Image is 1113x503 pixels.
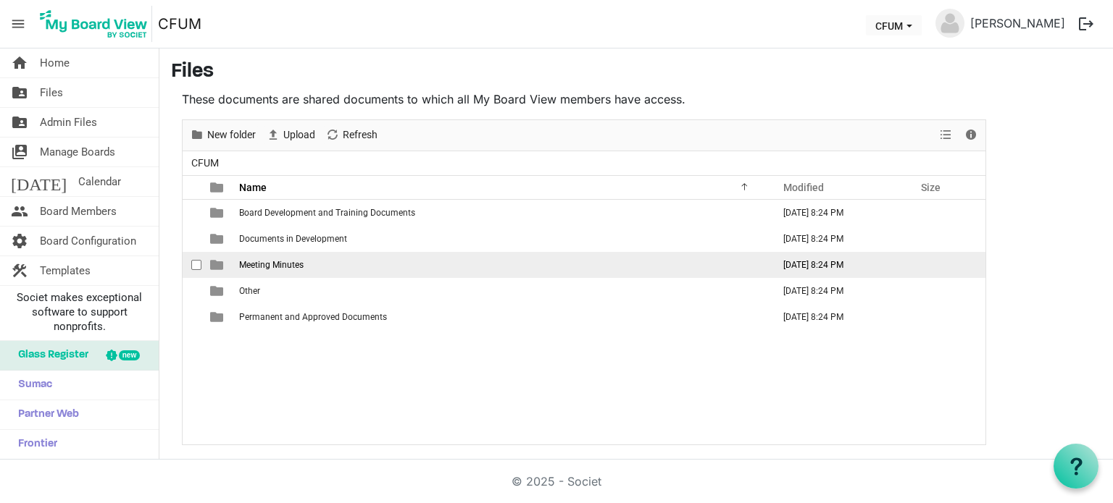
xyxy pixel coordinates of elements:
img: My Board View Logo [36,6,152,42]
button: CFUM dropdownbutton [866,15,922,35]
span: Upload [282,126,317,144]
a: [PERSON_NAME] [964,9,1071,38]
td: is template cell column header Size [906,278,985,304]
span: CFUM [188,154,222,172]
span: construction [11,256,28,285]
span: Partner Web [11,400,79,429]
span: Other [239,286,260,296]
span: home [11,48,28,77]
td: September 05, 2025 8:24 PM column header Modified [768,278,906,304]
div: Refresh [320,120,383,151]
td: is template cell column header type [201,226,235,252]
span: folder_shared [11,108,28,137]
span: Manage Boards [40,138,115,166]
td: is template cell column header Size [906,304,985,330]
span: Size [921,182,941,193]
span: Name [239,182,267,193]
button: New folder [188,126,259,144]
span: Modified [783,182,824,193]
td: Other is template cell column header Name [235,278,768,304]
td: September 05, 2025 8:24 PM column header Modified [768,226,906,252]
span: Sumac [11,371,52,400]
td: Permanent and Approved Documents is template cell column header Name [235,304,768,330]
td: is template cell column header Size [906,226,985,252]
span: Templates [40,256,91,285]
td: is template cell column header type [201,200,235,226]
a: CFUM [158,9,201,38]
span: Documents in Development [239,234,347,244]
div: new [119,350,140,360]
div: New folder [185,120,261,151]
td: is template cell column header Size [906,252,985,278]
button: logout [1071,9,1101,39]
td: Meeting Minutes is template cell column header Name [235,252,768,278]
span: Refresh [341,126,379,144]
td: checkbox [183,278,201,304]
span: Permanent and Approved Documents [239,312,387,322]
span: Calendar [78,167,121,196]
td: checkbox [183,200,201,226]
span: settings [11,227,28,255]
span: menu [4,10,32,38]
td: checkbox [183,304,201,330]
td: Documents in Development is template cell column header Name [235,226,768,252]
td: is template cell column header type [201,252,235,278]
div: View [934,120,959,151]
button: Upload [264,126,318,144]
td: September 05, 2025 8:24 PM column header Modified [768,304,906,330]
span: Board Development and Training Documents [239,208,415,218]
td: is template cell column header type [201,304,235,330]
td: September 05, 2025 8:24 PM column header Modified [768,252,906,278]
span: Frontier [11,430,57,459]
button: Refresh [323,126,380,144]
span: Meeting Minutes [239,260,304,270]
span: switch_account [11,138,28,166]
span: New folder [206,126,257,144]
div: Details [959,120,983,151]
span: Societ makes exceptional software to support nonprofits. [7,290,152,334]
span: [DATE] [11,167,67,196]
a: © 2025 - Societ [512,474,601,489]
td: is template cell column header type [201,278,235,304]
td: is template cell column header Size [906,200,985,226]
button: Details [962,126,981,144]
p: These documents are shared documents to which all My Board View members have access. [182,90,986,108]
td: checkbox [183,252,201,278]
div: Upload [261,120,320,151]
span: Files [40,78,63,107]
a: My Board View Logo [36,6,158,42]
span: folder_shared [11,78,28,107]
td: Board Development and Training Documents is template cell column header Name [235,200,768,226]
span: Glass Register [11,341,88,370]
span: Board Configuration [40,227,136,255]
span: Board Members [40,197,117,226]
td: checkbox [183,226,201,252]
img: no-profile-picture.svg [935,9,964,38]
td: September 05, 2025 8:24 PM column header Modified [768,200,906,226]
button: View dropdownbutton [937,126,954,144]
h3: Files [171,60,1101,85]
span: Home [40,48,70,77]
span: Admin Files [40,108,97,137]
span: people [11,197,28,226]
